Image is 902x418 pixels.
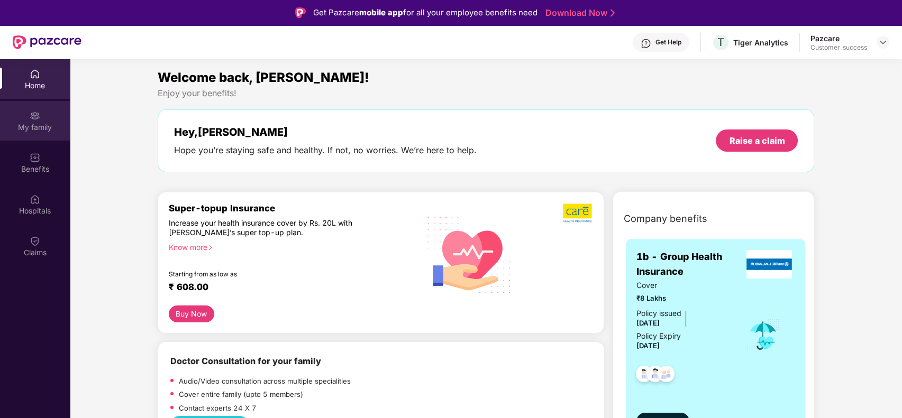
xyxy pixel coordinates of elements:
[729,135,785,146] div: Raise a claim
[655,38,681,47] div: Get Help
[169,218,371,238] div: Increase your health insurance cover by Rs. 20L with [PERSON_NAME]’s super top-up plan.
[636,293,731,304] span: ₹8 Lakhs
[653,363,679,388] img: svg+xml;base64,PHN2ZyB4bWxucz0iaHR0cDovL3d3dy53My5vcmcvMjAwMC9zdmciIHdpZHRoPSI0OC45NDMiIGhlaWdodD...
[169,243,410,250] div: Know more
[545,7,612,18] a: Download Now
[30,236,40,246] img: svg+xml;base64,PHN2ZyBpZD0iQ2xhaW0iIHhtbG5zPSJodHRwOi8vd3d3LnczLm9yZy8yMDAwL3N2ZyIgd2lkdGg9IjIwIi...
[733,38,788,48] div: Tiger Analytics
[641,38,651,49] img: svg+xml;base64,PHN2ZyBpZD0iSGVscC0zMngzMiIgeG1sbnM9Imh0dHA6Ly93d3cudzMub3JnLzIwMDAvc3ZnIiB3aWR0aD...
[295,7,306,18] img: Logo
[636,330,681,342] div: Policy Expiry
[717,36,724,49] span: T
[636,308,681,319] div: Policy issued
[174,145,477,156] div: Hope you’re staying safe and healthy. If not, no worries. We’re here to help.
[879,38,887,47] img: svg+xml;base64,PHN2ZyBpZD0iRHJvcGRvd24tMzJ4MzIiIHhtbG5zPSJodHRwOi8vd3d3LnczLm9yZy8yMDAwL3N2ZyIgd2...
[179,376,351,387] p: Audio/Video consultation across multiple specialities
[30,69,40,79] img: svg+xml;base64,PHN2ZyBpZD0iSG9tZSIgeG1sbnM9Imh0dHA6Ly93d3cudzMub3JnLzIwMDAvc3ZnIiB3aWR0aD0iMjAiIG...
[746,318,780,353] img: icon
[563,203,593,223] img: b5dec4f62d2307b9de63beb79f102df3.png
[179,389,303,400] p: Cover entire family (upto 5 members)
[624,211,707,226] span: Company benefits
[359,7,403,17] strong: mobile app
[169,203,416,213] div: Super-topup Insurance
[169,305,215,322] button: Buy Now
[636,319,660,327] span: [DATE]
[631,363,657,388] img: svg+xml;base64,PHN2ZyB4bWxucz0iaHR0cDovL3d3dy53My5vcmcvMjAwMC9zdmciIHdpZHRoPSI0OC45NDMiIGhlaWdodD...
[169,270,371,277] div: Starting from as low as
[13,35,81,49] img: New Pazcare Logo
[30,110,40,121] img: svg+xml;base64,PHN2ZyB3aWR0aD0iMjAiIGhlaWdodD0iMjAiIHZpZXdCb3g9IjAgMCAyMCAyMCIgZmlsbD0ibm9uZSIgeG...
[207,245,213,250] span: right
[174,126,477,138] div: Hey, [PERSON_NAME]
[611,7,615,18] img: Stroke
[636,341,660,350] span: [DATE]
[419,203,520,305] img: svg+xml;base64,PHN2ZyB4bWxucz0iaHR0cDovL3d3dy53My5vcmcvMjAwMC9zdmciIHhtbG5zOnhsaW5rPSJodHRwOi8vd3...
[810,43,867,52] div: Customer_success
[30,194,40,205] img: svg+xml;base64,PHN2ZyBpZD0iSG9zcGl0YWxzIiB4bWxucz0iaHR0cDovL3d3dy53My5vcmcvMjAwMC9zdmciIHdpZHRoPS...
[169,282,406,294] div: ₹ 608.00
[746,250,792,278] img: insurerLogo
[642,363,668,388] img: svg+xml;base64,PHN2ZyB4bWxucz0iaHR0cDovL3d3dy53My5vcmcvMjAwMC9zdmciIHdpZHRoPSI0OC45NDMiIGhlaWdodD...
[636,280,731,291] span: Cover
[158,88,815,99] div: Enjoy your benefits!
[170,356,321,366] b: Doctor Consultation for your family
[158,70,369,85] span: Welcome back, [PERSON_NAME]!
[30,152,40,163] img: svg+xml;base64,PHN2ZyBpZD0iQmVuZWZpdHMiIHhtbG5zPSJodHRwOi8vd3d3LnczLm9yZy8yMDAwL3N2ZyIgd2lkdGg9Ij...
[636,249,743,280] span: 1b - Group Health Insurance
[179,403,257,414] p: Contact experts 24 X 7
[313,6,537,19] div: Get Pazcare for all your employee benefits need
[810,33,867,43] div: Pazcare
